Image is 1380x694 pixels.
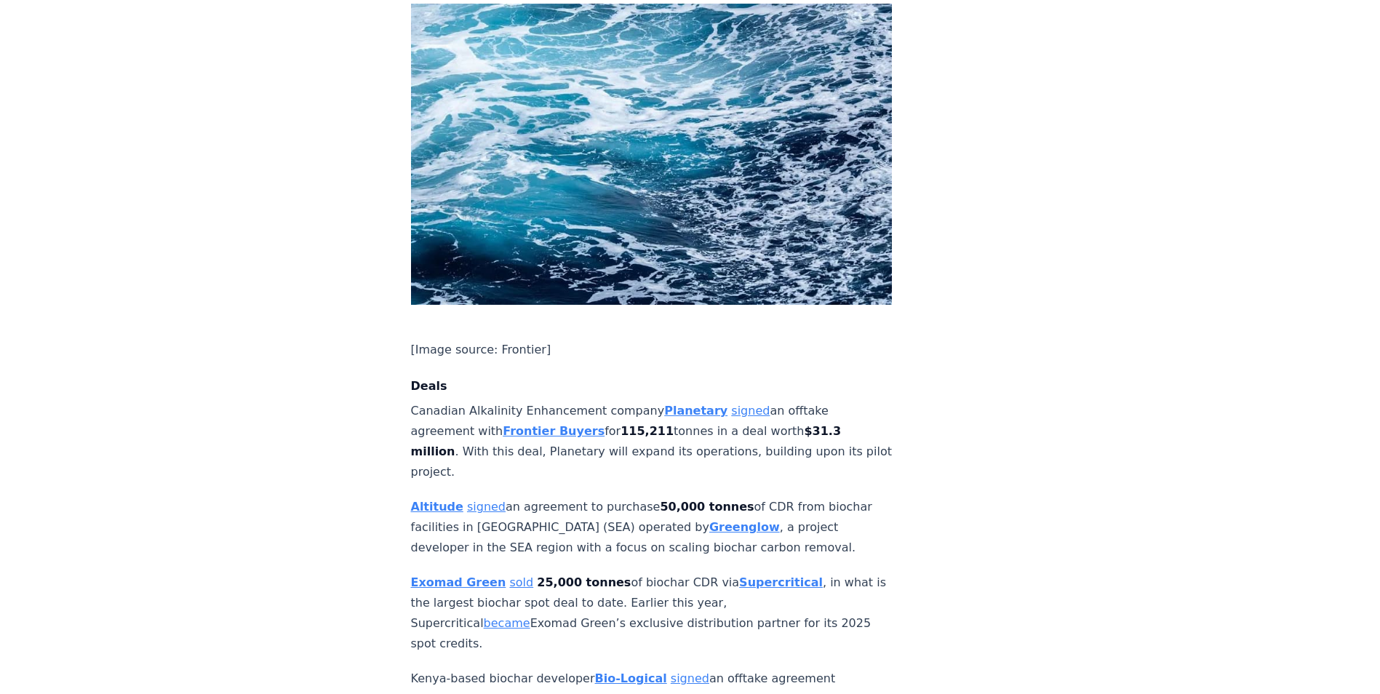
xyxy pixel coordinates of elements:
strong: 50,000 tonnes [660,500,754,514]
a: signed [467,500,506,514]
strong: Deals [411,379,447,393]
a: Exomad Green [411,575,506,589]
a: Supercritical [739,575,823,589]
p: [Image source: Frontier] [411,340,893,360]
p: an agreement to purchase of CDR from biochar facilities in [GEOGRAPHIC_DATA] (SEA) operated by , ... [411,497,893,558]
strong: 25,000 tonnes [537,575,631,589]
a: Altitude [411,500,463,514]
a: Planetary [664,404,727,418]
a: Bio-Logical [595,671,667,685]
a: Frontier Buyers [503,424,605,438]
strong: 115,211 [621,424,674,438]
a: Greenglow [709,520,780,534]
a: signed [731,404,770,418]
a: signed [671,671,709,685]
p: of biochar CDR via , in what is the largest biochar spot deal to date. Earlier this year, Supercr... [411,573,893,654]
img: blog post image [411,4,893,305]
p: Canadian Alkalinity Enhancement company an offtake agreement with for tonnes in a deal worth . Wi... [411,401,893,482]
a: became [484,616,530,630]
a: sold [509,575,533,589]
